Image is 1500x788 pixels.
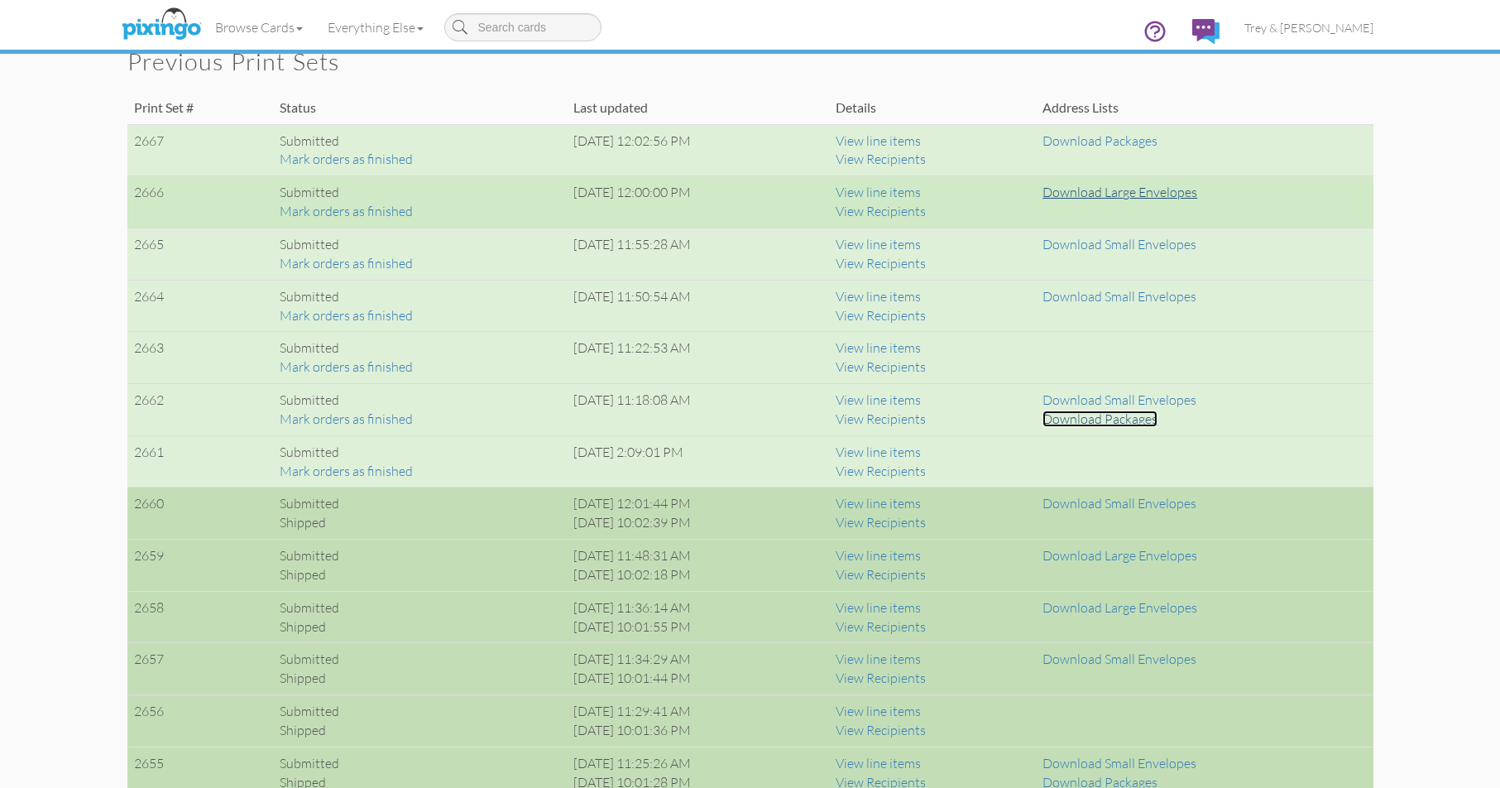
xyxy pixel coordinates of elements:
[273,92,567,124] td: Status
[1036,92,1373,124] td: Address Lists
[836,599,921,616] a: View line items
[573,513,822,532] div: [DATE] 10:02:39 PM
[573,132,822,151] div: [DATE] 12:02:56 PM
[127,280,273,332] td: 2664
[280,546,560,565] div: Submitted
[573,598,822,617] div: [DATE] 11:36:14 AM
[280,565,560,584] div: Shipped
[573,391,822,410] div: [DATE] 11:18:08 AM
[280,702,560,721] div: Submitted
[280,443,560,462] div: Submitted
[444,13,601,41] input: Search cards
[280,203,413,219] a: Mark orders as finished
[1042,651,1196,667] a: Download Small Envelopes
[280,183,560,202] div: Submitted
[280,598,560,617] div: Submitted
[280,721,560,740] div: Shipped
[836,444,921,460] a: View line items
[1042,184,1197,200] a: Download Large Envelopes
[573,721,822,740] div: [DATE] 10:01:36 PM
[280,617,560,637] div: Shipped
[1232,7,1386,49] a: Trey & [PERSON_NAME]
[280,151,413,167] a: Mark orders as finished
[127,435,273,488] td: 2661
[836,358,926,375] a: View Recipients
[280,287,560,306] div: Submitted
[127,488,273,540] td: 2660
[315,7,436,48] a: Everything Else
[573,443,822,462] div: [DATE] 2:09:01 PM
[1042,288,1196,305] a: Download Small Envelopes
[829,92,1037,124] td: Details
[280,411,413,427] a: Mark orders as finished
[127,332,273,384] td: 2663
[836,670,926,686] a: View Recipients
[280,339,560,358] div: Submitted
[127,49,1357,75] h2: Previous print sets
[127,228,273,280] td: 2665
[836,651,921,667] a: View line items
[573,546,822,565] div: [DATE] 11:48:31 AM
[836,495,921,512] a: View line items
[836,722,926,738] a: View Recipients
[836,151,926,167] a: View Recipients
[836,755,921,771] a: View line items
[127,176,273,228] td: 2666
[280,358,413,375] a: Mark orders as finished
[836,547,921,564] a: View line items
[280,307,413,324] a: Mark orders as finished
[573,235,822,254] div: [DATE] 11:55:28 AM
[836,339,921,356] a: View line items
[836,203,926,219] a: View Recipients
[1244,21,1373,35] span: Trey & [PERSON_NAME]
[280,513,560,532] div: Shipped
[280,754,560,773] div: Submitted
[1042,236,1196,252] a: Download Small Envelopes
[573,754,822,773] div: [DATE] 11:25:26 AM
[1042,547,1197,564] a: Download Large Envelopes
[567,92,829,124] td: Last updated
[127,124,273,176] td: 2667
[836,618,926,635] a: View Recipients
[836,411,926,427] a: View Recipients
[836,463,926,479] a: View Recipients
[127,643,273,695] td: 2657
[836,255,926,271] a: View Recipients
[573,702,822,721] div: [DATE] 11:29:41 AM
[573,565,822,584] div: [DATE] 10:02:18 PM
[573,339,822,358] div: [DATE] 11:22:53 AM
[280,132,560,151] div: Submitted
[573,287,822,306] div: [DATE] 11:50:54 AM
[1042,392,1196,408] a: Download Small Envelopes
[836,703,921,719] a: View line items
[127,540,273,592] td: 2659
[280,255,413,271] a: Mark orders as finished
[836,307,926,324] a: View Recipients
[127,92,273,124] td: Print Set #
[127,591,273,643] td: 2658
[280,650,560,669] div: Submitted
[280,669,560,688] div: Shipped
[280,463,413,479] a: Mark orders as finished
[203,7,315,48] a: Browse Cards
[573,617,822,637] div: [DATE] 10:01:55 PM
[573,183,822,202] div: [DATE] 12:00:00 PM
[280,391,560,410] div: Submitted
[127,384,273,436] td: 2662
[127,695,273,747] td: 2656
[573,669,822,688] div: [DATE] 10:01:44 PM
[280,494,560,513] div: Submitted
[1042,755,1196,771] a: Download Small Envelopes
[280,235,560,254] div: Submitted
[1042,411,1157,427] a: Download Packages
[836,132,921,149] a: View line items
[1042,599,1197,616] a: Download Large Envelopes
[1042,132,1157,149] a: Download Packages
[573,650,822,669] div: [DATE] 11:34:29 AM
[1192,19,1220,44] img: comments.svg
[836,392,921,408] a: View line items
[836,184,921,200] a: View line items
[1042,495,1196,512] a: Download Small Envelopes
[573,494,822,513] div: [DATE] 12:01:44 PM
[117,4,205,46] img: pixingo logo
